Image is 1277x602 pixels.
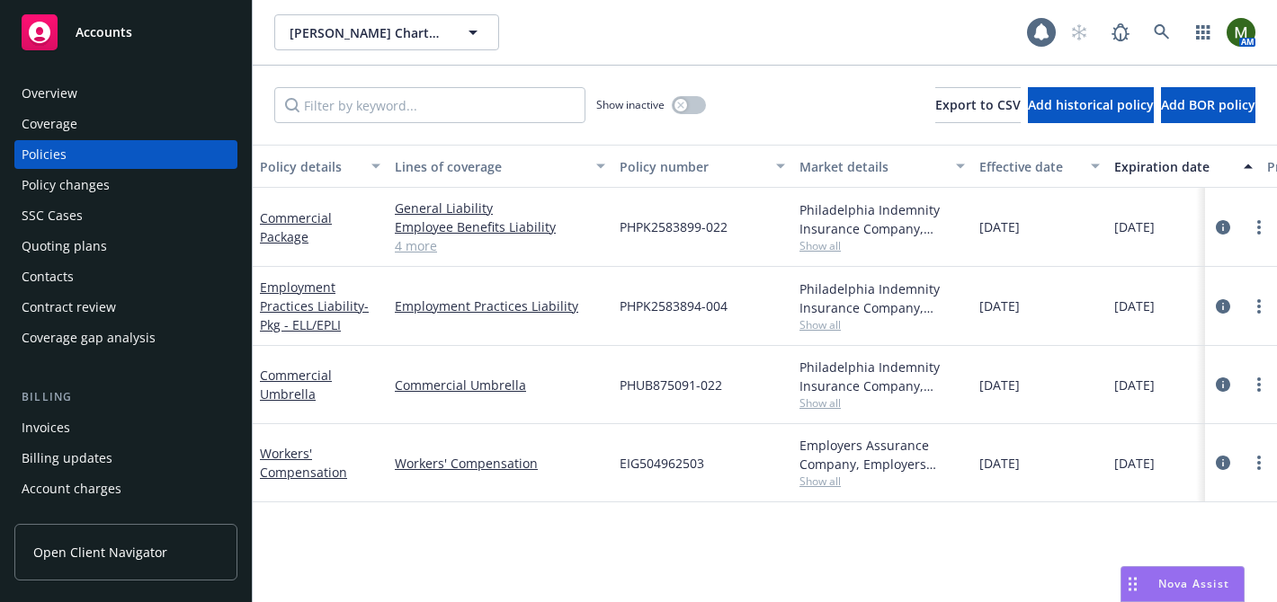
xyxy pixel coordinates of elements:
[1114,454,1155,473] span: [DATE]
[260,209,332,245] a: Commercial Package
[972,145,1107,188] button: Effective date
[395,217,605,236] a: Employee Benefits Liability
[14,110,237,138] a: Coverage
[1158,576,1229,591] span: Nova Assist
[979,217,1020,236] span: [DATE]
[1121,567,1144,601] div: Drag to move
[1107,145,1260,188] button: Expiration date
[1114,297,1155,315] span: [DATE]
[22,474,121,503] div: Account charges
[799,200,965,238] div: Philadelphia Indemnity Insurance Company, [GEOGRAPHIC_DATA] Insurance Companies
[14,140,237,169] a: Policies
[1161,96,1255,113] span: Add BOR policy
[979,157,1080,176] div: Effective date
[22,262,74,291] div: Contacts
[22,79,77,108] div: Overview
[935,96,1021,113] span: Export to CSV
[792,145,972,188] button: Market details
[1227,18,1255,47] img: photo
[1028,87,1154,123] button: Add historical policy
[260,367,332,403] a: Commercial Umbrella
[14,79,237,108] a: Overview
[14,474,237,503] a: Account charges
[388,145,612,188] button: Lines of coverage
[260,157,361,176] div: Policy details
[1248,452,1270,474] a: more
[799,395,965,411] span: Show all
[1248,374,1270,395] a: more
[395,236,605,255] a: 4 more
[612,145,792,188] button: Policy number
[1028,96,1154,113] span: Add historical policy
[799,436,965,474] div: Employers Assurance Company, Employers Insurance Group
[14,232,237,261] a: Quoting plans
[1212,374,1234,395] a: circleInformation
[395,157,585,176] div: Lines of coverage
[253,145,388,188] button: Policy details
[799,279,965,317] div: Philadelphia Indemnity Insurance Company, [GEOGRAPHIC_DATA] Insurance Companies
[14,171,237,199] a: Policy changes
[22,293,116,322] div: Contract review
[935,87,1021,123] button: Export to CSV
[14,413,237,442] a: Invoices
[1248,296,1270,317] a: more
[1121,566,1245,602] button: Nova Assist
[395,454,605,473] a: Workers' Compensation
[395,376,605,394] a: Commercial Umbrella
[22,201,83,230] div: SSC Cases
[1061,14,1097,50] a: Start snowing
[14,262,237,291] a: Contacts
[799,474,965,489] span: Show all
[1185,14,1221,50] a: Switch app
[14,388,237,406] div: Billing
[22,232,107,261] div: Quoting plans
[1114,157,1233,176] div: Expiration date
[33,543,167,562] span: Open Client Navigator
[1114,217,1155,236] span: [DATE]
[14,201,237,230] a: SSC Cases
[14,7,237,58] a: Accounts
[1103,14,1139,50] a: Report a Bug
[799,358,965,395] div: Philadelphia Indemnity Insurance Company, [GEOGRAPHIC_DATA] Insurance Companies
[22,110,77,138] div: Coverage
[14,293,237,322] a: Contract review
[620,297,728,315] span: PHPK2583894-004
[979,376,1020,394] span: [DATE]
[1144,14,1180,50] a: Search
[76,25,132,40] span: Accounts
[395,297,605,315] a: Employment Practices Liability
[14,323,237,352] a: Coverage gap analysis
[14,444,237,473] a: Billing updates
[14,505,237,534] a: Installment plans
[22,140,67,169] div: Policies
[620,217,728,236] span: PHPK2583899-022
[1248,217,1270,238] a: more
[260,445,347,481] a: Workers' Compensation
[1212,217,1234,238] a: circleInformation
[620,376,722,394] span: PHUB875091-022
[22,444,112,473] div: Billing updates
[1114,376,1155,394] span: [DATE]
[395,199,605,217] a: General Liability
[799,238,965,253] span: Show all
[620,454,704,473] span: EIG504962503
[290,23,445,42] span: [PERSON_NAME] Charter School
[260,279,369,333] a: Employment Practices Liability
[596,97,665,112] span: Show inactive
[1212,296,1234,317] a: circleInformation
[22,323,156,352] div: Coverage gap analysis
[1212,452,1234,474] a: circleInformation
[274,87,585,123] input: Filter by keyword...
[979,454,1020,473] span: [DATE]
[799,157,945,176] div: Market details
[274,14,499,50] button: [PERSON_NAME] Charter School
[799,317,965,332] span: Show all
[1161,87,1255,123] button: Add BOR policy
[22,413,70,442] div: Invoices
[22,505,127,534] div: Installment plans
[620,157,765,176] div: Policy number
[979,297,1020,315] span: [DATE]
[22,171,110,199] div: Policy changes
